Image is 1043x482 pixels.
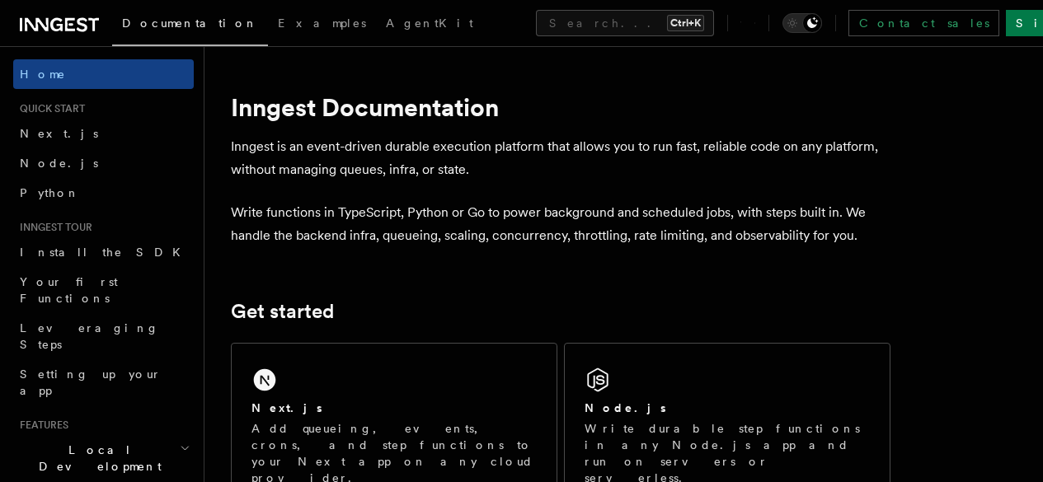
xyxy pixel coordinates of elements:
a: Contact sales [848,10,999,36]
p: Inngest is an event-driven durable execution platform that allows you to run fast, reliable code ... [231,135,890,181]
span: Leveraging Steps [20,321,159,351]
a: Next.js [13,119,194,148]
span: Python [20,186,80,199]
a: Documentation [112,5,268,46]
span: Home [20,66,66,82]
span: Your first Functions [20,275,118,305]
span: Local Development [13,442,180,475]
span: Next.js [20,127,98,140]
a: Home [13,59,194,89]
a: Leveraging Steps [13,313,194,359]
span: Features [13,419,68,432]
kbd: Ctrl+K [667,15,704,31]
a: Node.js [13,148,194,178]
p: Write functions in TypeScript, Python or Go to power background and scheduled jobs, with steps bu... [231,201,890,247]
span: Install the SDK [20,246,190,259]
a: Your first Functions [13,267,194,313]
span: Inngest tour [13,221,92,234]
span: Examples [278,16,366,30]
span: Documentation [122,16,258,30]
button: Local Development [13,435,194,481]
span: Quick start [13,102,85,115]
h2: Node.js [585,400,666,416]
a: Get started [231,300,334,323]
button: Toggle dark mode [782,13,822,33]
a: Python [13,178,194,208]
a: Install the SDK [13,237,194,267]
span: Node.js [20,157,98,170]
h2: Next.js [251,400,322,416]
a: Examples [268,5,376,44]
span: AgentKit [386,16,473,30]
span: Setting up your app [20,367,162,397]
a: Setting up your app [13,359,194,405]
a: AgentKit [376,5,483,44]
h1: Inngest Documentation [231,92,890,122]
button: Search...Ctrl+K [536,10,714,36]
